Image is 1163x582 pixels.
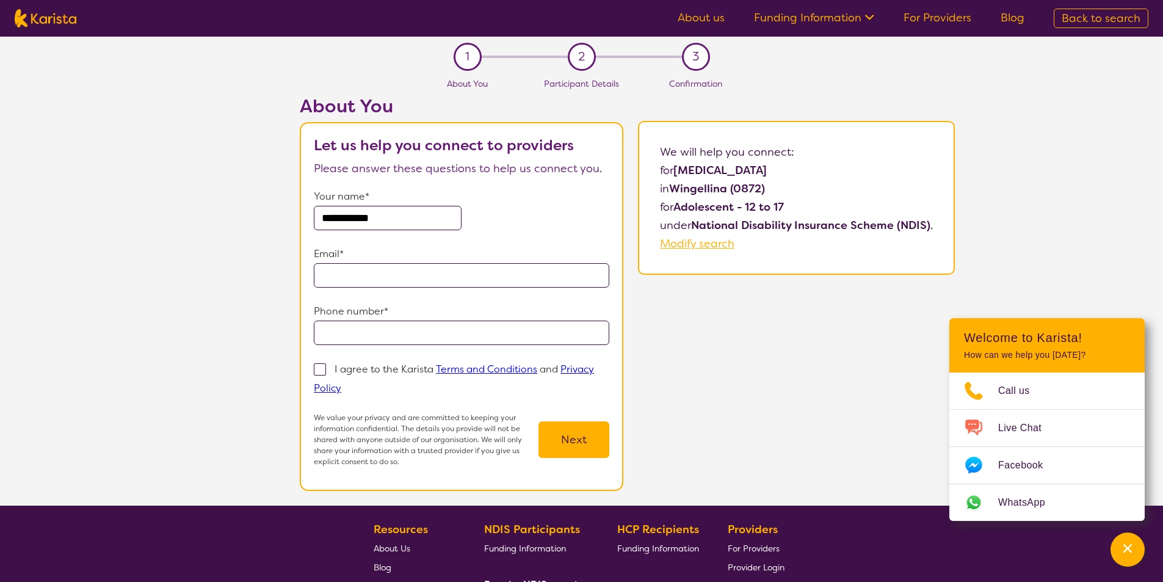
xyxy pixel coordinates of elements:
p: Your name* [314,187,609,206]
span: Participant Details [544,78,619,89]
p: We value your privacy and are committed to keeping your information confidential. The details you... [314,412,538,467]
span: Blog [374,562,391,573]
a: About us [678,10,725,25]
a: Funding Information [484,539,589,558]
span: For Providers [728,543,780,554]
span: Facebook [998,456,1057,475]
button: Channel Menu [1110,533,1145,567]
p: Phone number* [314,302,609,321]
a: About Us [374,539,455,558]
span: About You [447,78,488,89]
span: Confirmation [669,78,722,89]
p: in [660,180,933,198]
span: Live Chat [998,419,1056,437]
span: Call us [998,382,1045,400]
a: Modify search [660,236,734,251]
div: Channel Menu [949,318,1145,521]
a: Web link opens in a new tab. [949,484,1145,521]
p: Email* [314,245,609,263]
span: 1 [465,48,469,66]
b: HCP Recipients [617,522,699,537]
a: Back to search [1054,9,1148,28]
span: 2 [578,48,585,66]
span: Back to search [1062,11,1140,26]
span: WhatsApp [998,493,1060,512]
a: For Providers [728,539,784,558]
a: Provider Login [728,558,784,577]
span: About Us [374,543,410,554]
span: Funding Information [484,543,566,554]
ul: Choose channel [949,373,1145,521]
p: for [660,161,933,180]
b: Adolescent - 12 to 17 [673,200,784,214]
span: 3 [692,48,699,66]
p: I agree to the Karista and [314,363,594,395]
p: We will help you connect: [660,143,933,161]
b: Resources [374,522,428,537]
p: under . [660,216,933,235]
a: Funding Information [617,539,699,558]
button: Next [538,421,609,458]
a: Funding Information [754,10,874,25]
a: Terms and Conditions [436,363,537,376]
b: [MEDICAL_DATA] [673,163,767,178]
b: Let us help you connect to providers [314,136,574,155]
a: Blog [374,558,455,577]
b: Providers [728,522,778,537]
p: How can we help you [DATE]? [964,350,1130,360]
h2: About You [300,95,623,117]
h2: Welcome to Karista! [964,330,1130,345]
img: Karista logo [15,9,76,27]
p: Please answer these questions to help us connect you. [314,159,609,178]
b: NDIS Participants [484,522,580,537]
b: Wingellina (0872) [669,181,765,196]
a: For Providers [904,10,971,25]
span: Funding Information [617,543,699,554]
span: Provider Login [728,562,784,573]
p: for [660,198,933,216]
b: National Disability Insurance Scheme (NDIS) [691,218,930,233]
a: Blog [1001,10,1024,25]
